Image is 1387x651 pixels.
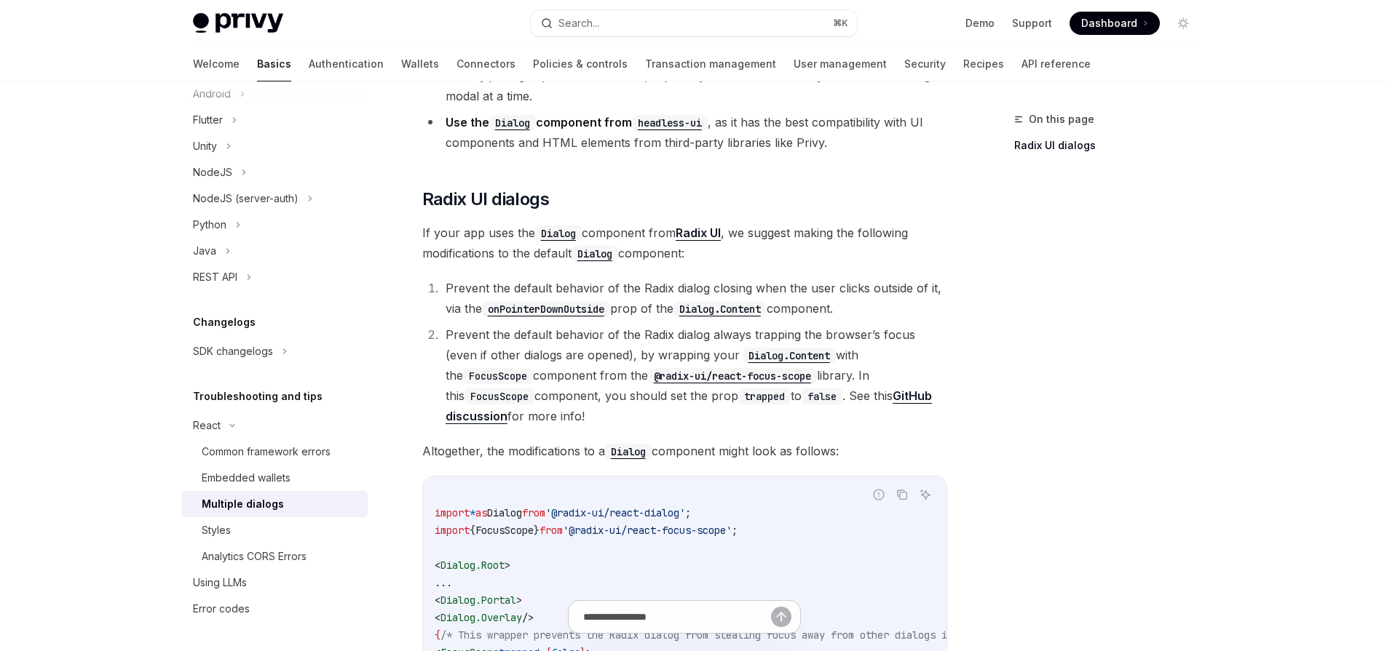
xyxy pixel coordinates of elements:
[1014,134,1206,157] a: Radix UI dialogs
[522,506,545,519] span: from
[1012,16,1052,31] a: Support
[545,506,685,519] span: '@radix-ui/react-dialog'
[516,594,522,607] span: >
[676,225,721,240] strong: Radix UI
[965,16,995,31] a: Demo
[193,268,237,286] div: REST API
[738,388,791,404] code: trapped
[193,111,223,129] div: Flutter
[181,543,368,570] a: Analytics CORS Errors
[193,574,247,591] div: Using LLMs
[740,348,836,362] a: Dialog.Content
[487,506,522,519] span: Dialog
[632,115,708,129] a: headless-ui
[440,559,505,572] span: Dialog.Root
[648,368,817,383] a: @radix-ui/react-focus-scope
[673,301,767,316] a: Dialog.Content
[869,485,888,504] button: Report incorrect code
[193,242,216,260] div: Java
[534,524,540,537] span: }
[181,570,368,596] a: Using LLMs
[1171,12,1195,35] button: Toggle dark mode
[475,506,487,519] span: as
[489,115,536,129] a: Dialog
[463,368,533,384] code: FocusScope
[193,137,217,155] div: Unity
[685,506,691,519] span: ;
[422,188,549,211] span: Radix UI dialogs
[771,607,791,627] button: Send message
[193,343,273,360] div: SDK changelogs
[505,559,510,572] span: >
[1070,12,1160,35] a: Dashboard
[181,517,368,543] a: Styles
[531,10,857,36] button: Search...⌘K
[202,443,331,460] div: Common framework errors
[435,559,440,572] span: <
[435,594,440,607] span: <
[1029,111,1094,128] span: On this page
[193,216,226,233] div: Python
[441,324,947,426] li: Prevent the default behavior of the Radix dialog always trapping the browser’s focus (even if oth...
[193,388,323,405] h5: Troubleshooting and tips
[193,13,283,33] img: light logo
[676,225,721,241] a: Radix UI
[440,594,516,607] span: Dialog.Portal
[673,301,767,317] code: Dialog.Content
[202,469,291,487] div: Embedded wallets
[181,596,368,622] a: Error codes
[648,368,817,384] code: @radix-ui/react-focus-scope
[257,47,291,81] a: Basics
[558,15,599,32] div: Search...
[441,278,947,319] li: Prevent the default behavior of the Radix dialog closing when the user clicks outside of it, via ...
[422,223,947,263] span: If your app uses the component from , we suggest making the following modifications to the defaul...
[193,164,232,181] div: NodeJS
[533,47,628,81] a: Policies & controls
[446,115,708,129] strong: Use the component from
[535,225,582,241] code: Dialog
[193,600,250,618] div: Error codes
[482,301,610,316] a: onPointerDownOutside
[540,524,563,537] span: from
[916,485,935,504] button: Ask AI
[1022,47,1091,81] a: API reference
[475,524,534,537] span: FocusScope
[802,388,842,404] code: false
[193,190,299,207] div: NodeJS (server-auth)
[193,313,256,331] h5: Changelogs
[794,47,887,81] a: User management
[572,246,618,260] a: Dialog
[181,465,368,491] a: Embedded wallets
[202,548,307,565] div: Analytics CORS Errors
[605,444,652,458] a: Dialog
[645,47,776,81] a: Transaction management
[422,441,947,461] span: Altogether, the modifications to a component might look as follows:
[732,524,738,537] span: ;
[470,524,475,537] span: {
[605,444,652,460] code: Dialog
[193,47,240,81] a: Welcome
[309,47,384,81] a: Authentication
[535,225,582,240] a: Dialog
[193,417,221,434] div: React
[401,47,439,81] a: Wallets
[1081,16,1137,31] span: Dashboard
[743,348,836,364] code: Dialog.Content
[563,524,732,537] span: '@radix-ui/react-focus-scope'
[435,576,452,589] span: ...
[572,246,618,262] code: Dialog
[489,115,536,131] code: Dialog
[181,491,368,517] a: Multiple dialogs
[435,524,470,537] span: import
[202,522,231,539] div: Styles
[202,495,284,513] div: Multiple dialogs
[904,47,946,81] a: Security
[833,17,848,29] span: ⌘ K
[893,485,912,504] button: Copy the contents from the code block
[465,388,534,404] code: FocusScope
[181,439,368,465] a: Common framework errors
[963,47,1004,81] a: Recipes
[457,47,515,81] a: Connectors
[435,506,470,519] span: import
[422,112,947,153] li: , as it has the best compatibility with UI components and HTML elements from third-party librarie...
